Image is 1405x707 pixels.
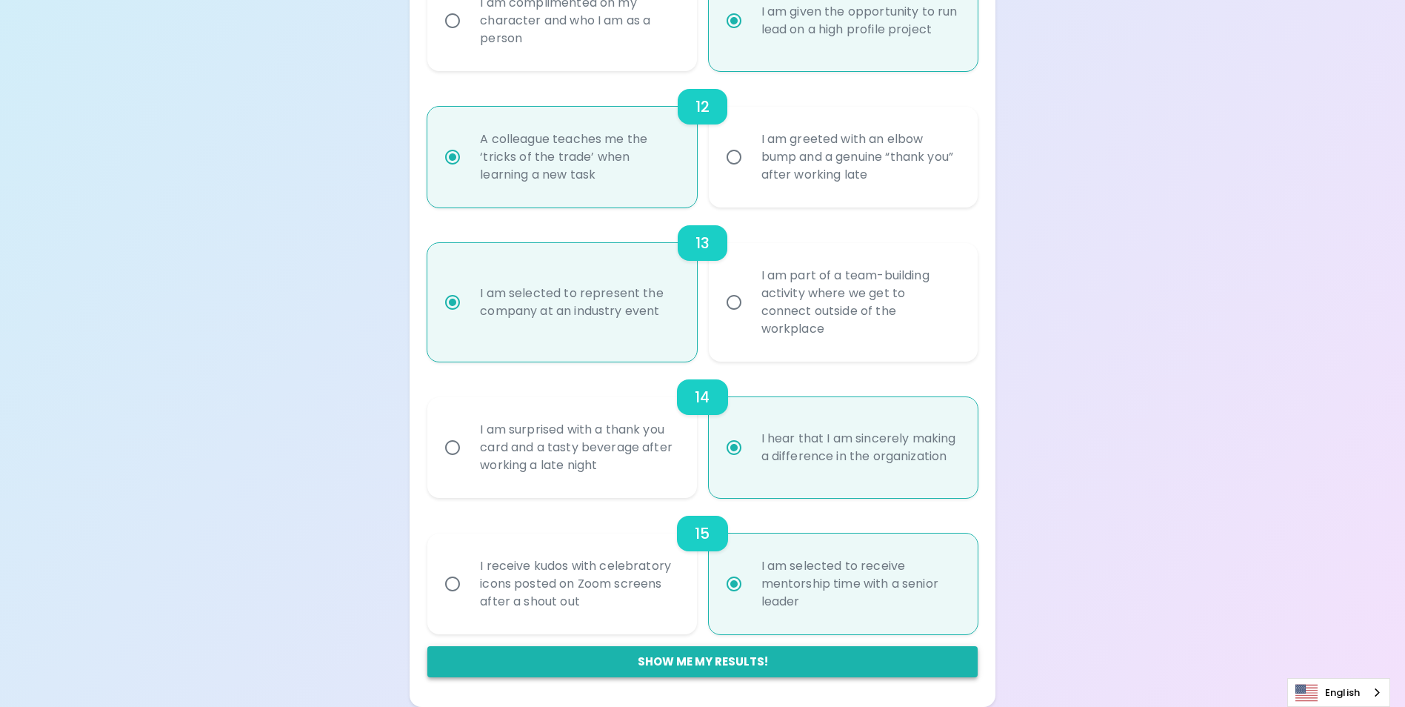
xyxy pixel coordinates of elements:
div: I am greeted with an elbow bump and a genuine “thank you” after working late [750,113,970,202]
h6: 14 [695,385,710,409]
div: A colleague teaches me the ‘tricks of the trade’ when learning a new task [468,113,688,202]
div: choice-group-check [427,71,977,208]
div: choice-group-check [427,498,977,634]
div: Language [1287,678,1390,707]
aside: Language selected: English [1287,678,1390,707]
div: I am selected to receive mentorship time with a senior leader [750,540,970,628]
div: I am selected to represent the company at an industry event [468,267,688,338]
div: I receive kudos with celebratory icons posted on Zoom screens after a shout out [468,540,688,628]
button: Show me my results! [427,646,977,677]
h6: 15 [695,522,710,545]
h6: 13 [695,231,710,255]
a: English [1288,679,1389,706]
h6: 12 [695,95,710,119]
div: I am surprised with a thank you card and a tasty beverage after working a late night [468,403,688,492]
div: I hear that I am sincerely making a difference in the organization [750,412,970,483]
div: choice-group-check [427,362,977,498]
div: choice-group-check [427,208,977,362]
div: I am part of a team-building activity where we get to connect outside of the workplace [750,249,970,356]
